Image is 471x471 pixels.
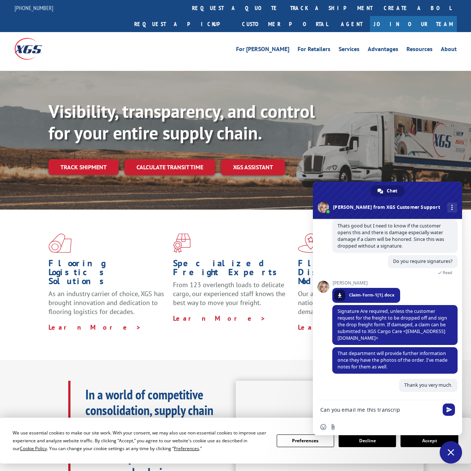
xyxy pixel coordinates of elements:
[337,223,444,249] span: Thats good but I need to know if the customer opens this and there is damage especially water dam...
[393,258,452,264] span: Do you require signatures?
[236,46,289,54] a: For [PERSON_NAME]
[368,46,398,54] a: Advantages
[349,292,395,298] span: Claim-Form-1[1].docx
[337,308,447,341] span: Signature Are required, unless the customer request for the freight to be dropped off and sign th...
[174,445,199,452] span: Preferences
[125,159,215,175] a: Calculate transit time
[387,185,397,197] span: Chat
[320,424,326,430] span: Insert an emoji
[401,434,458,447] button: Accept
[15,4,53,12] a: [PHONE_NUMBER]
[48,159,119,175] a: Track shipment
[298,46,330,54] a: For Retailers
[48,100,315,144] b: Visibility, transparency, and control for your entire supply chain.
[339,46,359,54] a: Services
[129,16,236,32] a: Request a pickup
[333,16,370,32] a: Agent
[298,289,415,316] span: Our agile distribution network gives you nationwide inventory management on demand.
[443,270,452,275] span: Read
[337,350,448,370] span: That department will provide further information once they have the photos of the order. I've mad...
[441,46,457,54] a: About
[404,382,452,388] span: Thank you very much.
[48,259,167,289] h1: Flooring Logistics Solutions
[371,185,405,197] a: Chat
[330,424,336,430] span: Send a file
[406,46,433,54] a: Resources
[298,233,324,253] img: xgs-icon-flagship-distribution-model-red
[48,233,72,253] img: xgs-icon-total-supply-chain-intelligence-red
[173,259,292,280] h1: Specialized Freight Experts
[173,280,292,314] p: From 123 overlength loads to delicate cargo, our experienced staff knows the best way to move you...
[173,233,191,253] img: xgs-icon-focused-on-flooring-red
[20,445,47,452] span: Cookie Policy
[370,16,457,32] a: Join Our Team
[13,429,267,452] div: We use essential cookies to make our site work. With your consent, we may also use non-essential ...
[332,280,400,286] span: [PERSON_NAME]
[339,434,396,447] button: Decline
[298,259,417,289] h1: Flagship Distribution Model
[221,159,285,175] a: XGS ASSISTANT
[277,434,334,447] button: Preferences
[440,441,462,464] a: Close chat
[320,400,440,419] textarea: Compose your message...
[48,323,141,332] a: Learn More >
[48,289,164,316] span: As an industry carrier of choice, XGS has brought innovation and dedication to flooring logistics...
[236,16,333,32] a: Customer Portal
[173,314,266,323] a: Learn More >
[443,404,455,416] span: Send
[298,323,391,332] a: Learn More >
